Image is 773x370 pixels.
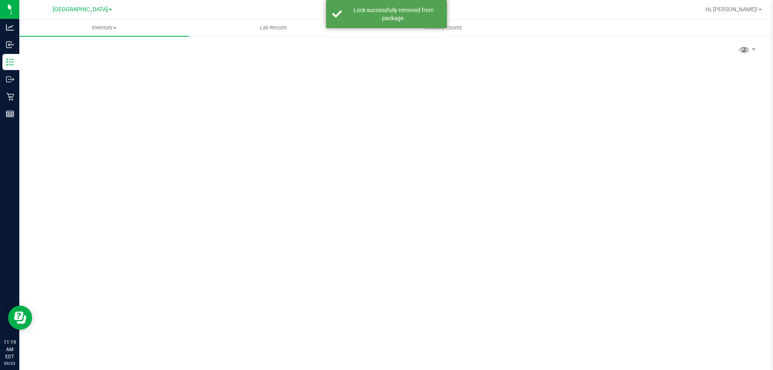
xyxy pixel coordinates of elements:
[189,19,358,36] a: Lab Results
[19,24,189,31] span: Inventory
[53,6,108,13] span: [GEOGRAPHIC_DATA]
[6,41,14,49] inline-svg: Inbound
[8,306,32,330] iframe: Resource center
[19,19,189,36] a: Inventory
[6,75,14,83] inline-svg: Outbound
[4,339,16,360] p: 11:19 AM EDT
[249,24,298,31] span: Lab Results
[6,23,14,31] inline-svg: Analytics
[6,93,14,101] inline-svg: Retail
[4,360,16,366] p: 09/23
[6,110,14,118] inline-svg: Reports
[6,58,14,66] inline-svg: Inventory
[705,6,758,12] span: Hi, [PERSON_NAME]!
[346,6,441,22] div: Lock successfully removed from package.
